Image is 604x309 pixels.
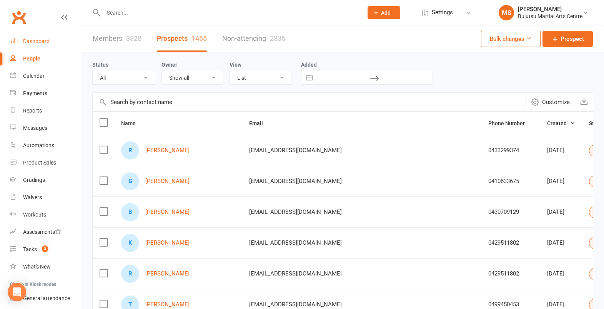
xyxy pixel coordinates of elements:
div: MS [499,5,514,20]
div: 1465 [191,34,207,42]
button: Interact with the calendar and add the check-in date for your trip. [303,71,316,84]
a: Prospects1465 [157,25,207,52]
div: Greg [121,172,139,190]
span: Name [121,120,144,126]
div: [DATE] [547,178,575,185]
div: Product Sales [23,160,56,166]
div: 0499450453 [488,301,533,308]
a: Calendar [10,67,81,85]
div: [DATE] [547,301,575,308]
span: Add [381,10,391,16]
a: Workouts [10,206,81,223]
span: Phone Number [488,120,533,126]
button: Created [547,119,575,128]
span: Settings [432,4,453,21]
div: Bujutsu Martial Arts Centre [518,13,582,20]
div: Tasks [23,246,37,252]
div: 3828 [126,34,141,42]
button: Email [249,119,271,128]
div: Rachel [121,141,139,160]
a: [PERSON_NAME] [145,270,190,277]
div: 0410633675 [488,178,533,185]
div: Messages [23,125,47,131]
div: [DATE] [547,270,575,277]
a: [PERSON_NAME] [145,240,190,246]
div: Gradings [23,177,45,183]
div: Dashboard [23,38,50,44]
div: Payments [23,90,47,96]
label: View [230,62,241,68]
div: Automations [23,142,54,148]
span: 3 [42,245,48,252]
a: Waivers [10,189,81,206]
div: 2835 [270,34,285,42]
a: Gradings [10,171,81,189]
a: [PERSON_NAME] [145,301,190,308]
a: [PERSON_NAME] [145,178,190,185]
a: Reports [10,102,81,119]
div: Riley [121,265,139,283]
span: [EMAIL_ADDRESS][DOMAIN_NAME] [249,174,342,188]
div: [DATE] [547,209,575,215]
a: Product Sales [10,154,81,171]
a: Clubworx [9,8,28,27]
a: Dashboard [10,33,81,50]
div: Workouts [23,212,46,218]
button: Bulk changes [481,31,541,47]
label: Added [301,62,433,68]
a: Messages [10,119,81,137]
span: [EMAIL_ADDRESS][DOMAIN_NAME] [249,266,342,281]
div: Open Intercom Messenger [8,283,26,301]
label: Owner [161,62,177,68]
a: Automations [10,137,81,154]
a: Members3828 [93,25,141,52]
div: Keira [121,234,139,252]
input: Search... [101,7,358,18]
button: Phone Number [488,119,533,128]
span: Email [249,120,271,126]
div: 0429511802 [488,240,533,246]
a: Non-attending2835 [222,25,285,52]
span: [EMAIL_ADDRESS][DOMAIN_NAME] [249,205,342,219]
a: Prospect [542,31,593,47]
a: Payments [10,85,81,102]
div: [DATE] [547,147,575,154]
label: Status [92,62,108,68]
div: People [23,55,40,62]
div: Basma [121,203,139,221]
a: General attendance kiosk mode [10,290,81,307]
div: Calendar [23,73,45,79]
button: Customize [526,93,575,111]
div: 0433299374 [488,147,533,154]
span: [EMAIL_ADDRESS][DOMAIN_NAME] [249,143,342,158]
div: [DATE] [547,240,575,246]
span: Created [547,120,575,126]
button: Name [121,119,144,128]
a: People [10,50,81,67]
div: General attendance [23,295,70,301]
div: 0429511802 [488,270,533,277]
a: Assessments [10,223,81,241]
a: What's New [10,258,81,275]
div: Assessments [23,229,61,235]
div: Reports [23,107,42,114]
a: [PERSON_NAME] [145,209,190,215]
a: Tasks 3 [10,241,81,258]
a: [PERSON_NAME] [145,147,190,154]
div: 0430709129 [488,209,533,215]
div: Waivers [23,194,42,200]
span: Prospect [561,34,584,44]
div: [PERSON_NAME] [518,6,582,13]
span: Customize [542,97,570,107]
span: [EMAIL_ADDRESS][DOMAIN_NAME] [249,235,342,250]
button: Add [368,6,400,19]
div: What's New [23,264,51,270]
input: Search by contact name [93,93,526,111]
